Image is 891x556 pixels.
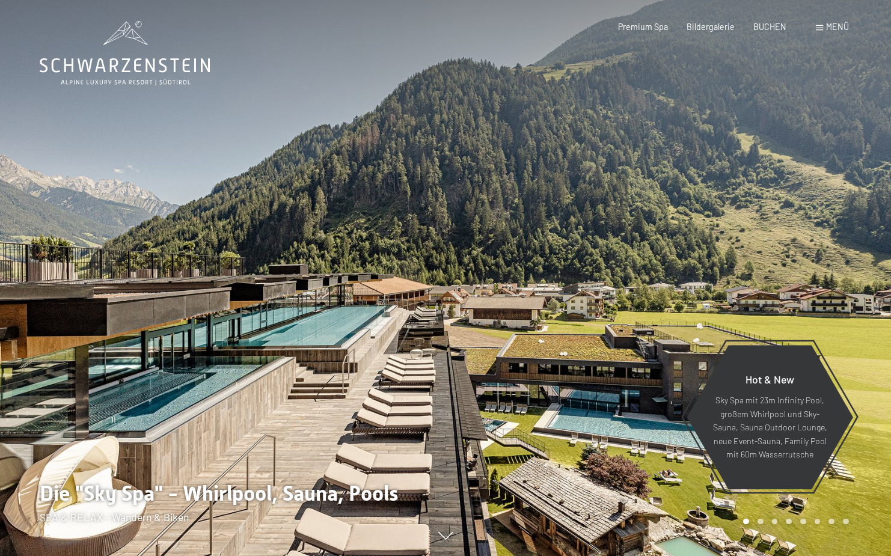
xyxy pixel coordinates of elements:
[712,394,827,462] p: Sky Spa mit 23m Infinity Pool, großem Whirlpool und Sky-Sauna, Sauna Outdoor Lounge, neue Event-S...
[828,519,834,525] div: Carousel Page 7
[686,344,854,490] a: Hot & New Sky Spa mit 23m Infinity Pool, großem Whirlpool und Sky-Sauna, Sauna Outdoor Lounge, ne...
[753,22,786,32] a: BUCHEN
[826,22,849,32] span: Menü
[743,519,749,525] div: Carousel Page 1 (Current Slide)
[618,22,668,32] a: Premium Spa
[815,519,821,525] div: Carousel Page 6
[746,373,794,386] span: Hot & New
[772,519,778,525] div: Carousel Page 3
[800,519,806,525] div: Carousel Page 5
[687,22,735,32] a: Bildergalerie
[786,519,792,525] div: Carousel Page 4
[758,519,764,525] div: Carousel Page 2
[843,519,849,525] div: Carousel Page 8
[739,519,848,525] div: Carousel Pagination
